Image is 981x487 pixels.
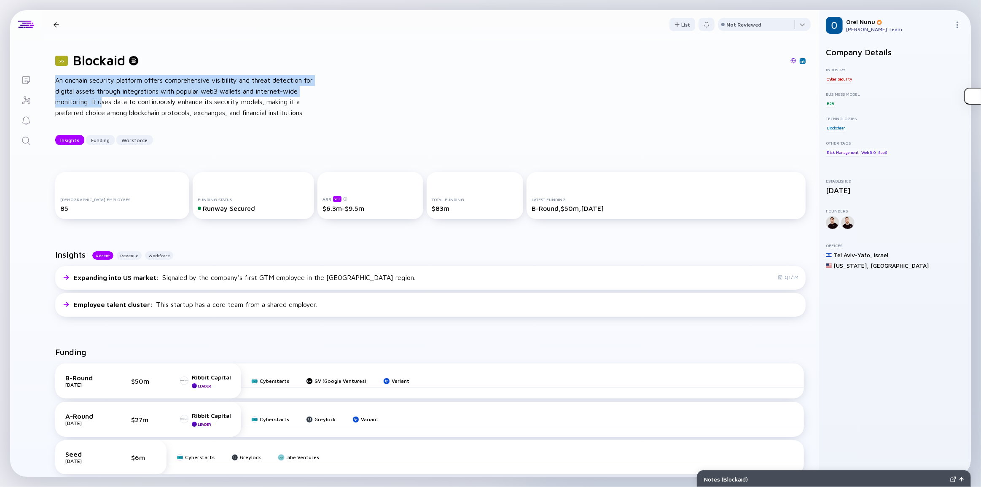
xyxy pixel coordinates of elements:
[231,454,261,460] a: Greylock
[826,243,964,248] div: Offices
[55,250,86,259] h2: Insights
[826,208,964,213] div: Founders
[826,148,860,156] div: Risk Management
[323,196,418,202] div: ARR
[10,89,42,110] a: Investor Map
[532,197,801,202] div: Latest Funding
[874,251,888,258] div: Israel
[65,450,108,458] div: Seed
[116,135,153,145] button: Workforce
[861,148,877,156] div: Web 3.0
[826,91,964,97] div: Business Model
[198,384,211,388] div: Leader
[260,416,289,422] div: Cyberstarts
[10,110,42,130] a: Reminders
[65,420,108,426] div: [DATE]
[833,251,872,258] div: Tel Aviv-Yafo ,
[826,116,964,121] div: Technologies
[74,274,415,281] div: Signaled by the company's first GTM employee in the [GEOGRAPHIC_DATA] region.
[251,416,289,422] a: Cyberstarts
[826,67,964,72] div: Industry
[846,26,951,32] div: [PERSON_NAME] Team
[846,18,951,25] div: Orel Nunu
[145,251,173,260] button: Workforce
[432,204,518,212] div: $83m
[180,374,231,388] a: Ribbit CapitalLeader
[383,378,409,384] a: Variant
[74,301,317,308] div: This startup has a core team from a shared employer.
[116,134,153,147] div: Workforce
[92,251,113,260] button: Recent
[959,477,964,482] img: Open Notes
[826,140,964,145] div: Other Tags
[801,59,805,63] img: Blockaid Linkedin Page
[278,454,319,460] a: Jibe Ventures
[826,75,853,83] div: Cyber Security
[240,454,261,460] div: Greylock
[86,135,115,145] button: Funding
[131,377,156,385] div: $50m
[60,197,184,202] div: [DEMOGRAPHIC_DATA] Employees
[55,134,84,147] div: Insights
[60,204,184,212] div: 85
[180,412,231,427] a: Ribbit CapitalLeader
[323,204,418,212] div: $6.3m-$9.5m
[286,454,319,460] div: Jibe Ventures
[65,412,108,420] div: A-Round
[790,58,796,64] img: Blockaid Website
[65,374,108,382] div: B-Round
[826,99,835,108] div: B2B
[669,18,695,31] button: List
[826,17,843,34] img: Orel Profile Picture
[117,251,142,260] button: Revenue
[826,178,964,183] div: Established
[778,274,799,280] div: Q1/24
[352,416,379,422] a: Variant
[131,416,156,423] div: $27m
[65,382,108,388] div: [DATE]
[10,69,42,89] a: Lists
[826,47,964,57] h2: Company Details
[878,148,888,156] div: SaaS
[826,263,832,269] img: United States Flag
[314,378,366,384] div: GV (Google Ventures)
[306,416,336,422] a: Greylock
[392,378,409,384] div: Variant
[198,422,211,427] div: Leader
[871,262,929,269] div: [GEOGRAPHIC_DATA]
[131,454,156,461] div: $6m
[86,134,115,147] div: Funding
[10,130,42,150] a: Search
[65,458,108,464] div: [DATE]
[55,347,86,357] h2: Funding
[704,476,947,483] div: Notes ( Blockaid )
[361,416,379,422] div: Variant
[74,301,154,308] span: Employee talent cluster :
[950,476,956,482] img: Expand Notes
[826,252,832,258] img: Israel Flag
[73,52,125,68] h1: Blockaid
[55,56,68,66] div: 56
[198,197,309,202] div: Funding Status
[532,204,801,212] div: B-Round, $50m, [DATE]
[726,22,761,28] div: Not Reviewed
[198,204,309,212] div: Runway Secured
[333,196,341,202] div: beta
[177,454,215,460] a: Cyberstarts
[260,378,289,384] div: Cyberstarts
[432,197,518,202] div: Total Funding
[55,75,325,118] div: An onchain security platform offers comprehensive visibility and threat detection for digital ass...
[55,135,84,145] button: Insights
[314,416,336,422] div: Greylock
[185,454,215,460] div: Cyberstarts
[954,22,961,28] img: Menu
[826,186,964,195] div: [DATE]
[833,262,869,269] div: [US_STATE] ,
[192,374,231,381] div: Ribbit Capital
[74,274,161,281] span: Expanding into US market :
[826,124,847,132] div: Blockchain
